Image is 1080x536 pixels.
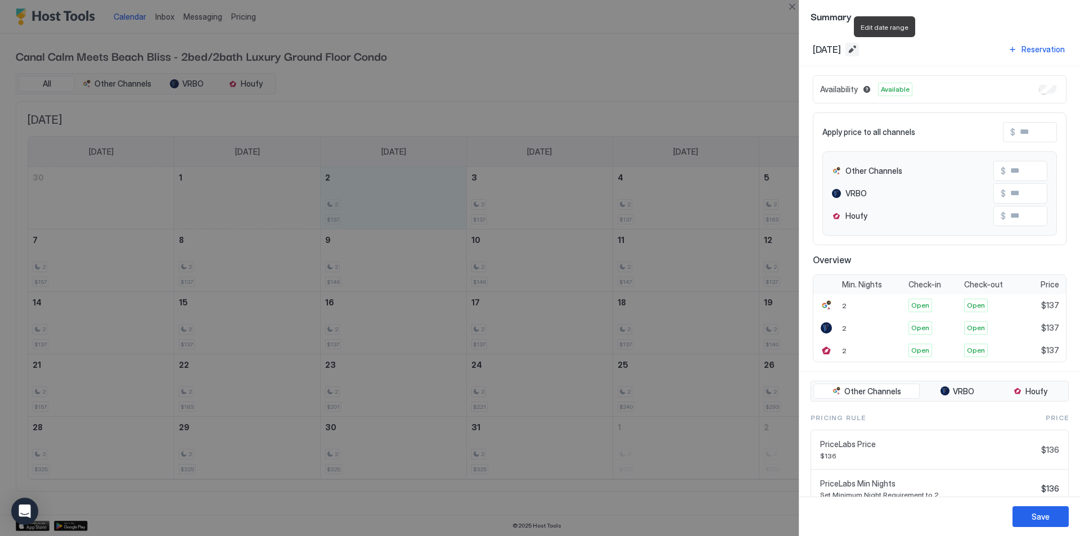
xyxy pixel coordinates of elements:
[1001,211,1006,221] span: $
[842,346,847,355] span: 2
[964,280,1003,290] span: Check-out
[845,166,902,176] span: Other Channels
[813,254,1066,265] span: Overview
[1001,188,1006,199] span: $
[813,384,920,399] button: Other Channels
[1041,345,1059,355] span: $137
[1010,127,1015,137] span: $
[820,452,1037,460] span: $136
[1012,506,1069,527] button: Save
[811,413,866,423] span: Pricing Rule
[1041,300,1059,310] span: $137
[842,301,847,310] span: 2
[953,386,974,397] span: VRBO
[911,323,929,333] span: Open
[820,84,858,94] span: Availability
[1041,323,1059,333] span: $137
[1041,280,1059,290] span: Price
[813,44,841,55] span: [DATE]
[861,23,908,31] span: Edit date range
[11,498,38,525] div: Open Intercom Messenger
[822,127,915,137] span: Apply price to all channels
[845,188,867,199] span: VRBO
[1032,511,1050,523] div: Save
[820,479,1037,489] span: PriceLabs Min Nights
[811,381,1069,402] div: tab-group
[1046,413,1069,423] span: Price
[845,43,859,56] button: Edit date range
[911,300,929,310] span: Open
[967,300,985,310] span: Open
[845,211,867,221] span: Houfy
[881,84,910,94] span: Available
[908,280,941,290] span: Check-in
[842,324,847,332] span: 2
[1041,445,1059,455] span: $136
[911,345,929,355] span: Open
[922,384,993,399] button: VRBO
[1001,166,1006,176] span: $
[811,9,1069,23] span: Summary
[1006,42,1066,57] button: Reservation
[1021,43,1065,55] div: Reservation
[820,439,1037,449] span: PriceLabs Price
[967,323,985,333] span: Open
[842,280,882,290] span: Min. Nights
[820,490,1037,499] span: Set Minimum Night Requirement to 2
[860,83,874,96] button: Blocked dates override all pricing rules and remain unavailable until manually unblocked
[994,384,1066,399] button: Houfy
[967,345,985,355] span: Open
[1025,386,1047,397] span: Houfy
[1041,484,1059,494] span: $136
[844,386,901,397] span: Other Channels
